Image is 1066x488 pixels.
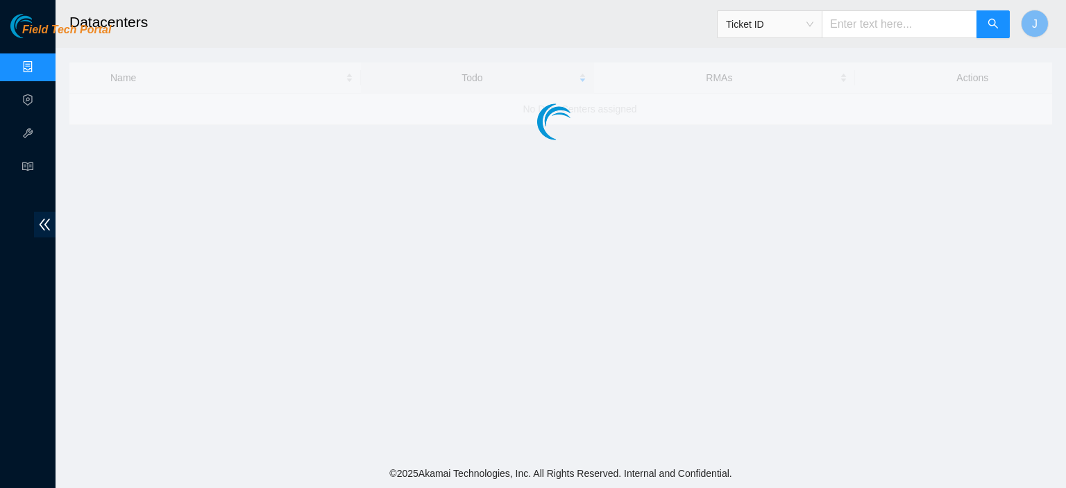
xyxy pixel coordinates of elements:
[22,155,33,183] span: read
[34,212,56,237] span: double-left
[1032,15,1038,33] span: J
[1021,10,1049,37] button: J
[10,14,70,38] img: Akamai Technologies
[822,10,977,38] input: Enter text here...
[56,459,1066,488] footer: © 2025 Akamai Technologies, Inc. All Rights Reserved. Internal and Confidential.
[976,10,1010,38] button: search
[988,18,999,31] span: search
[22,24,111,37] span: Field Tech Portal
[10,25,111,43] a: Akamai TechnologiesField Tech Portal
[726,14,813,35] span: Ticket ID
